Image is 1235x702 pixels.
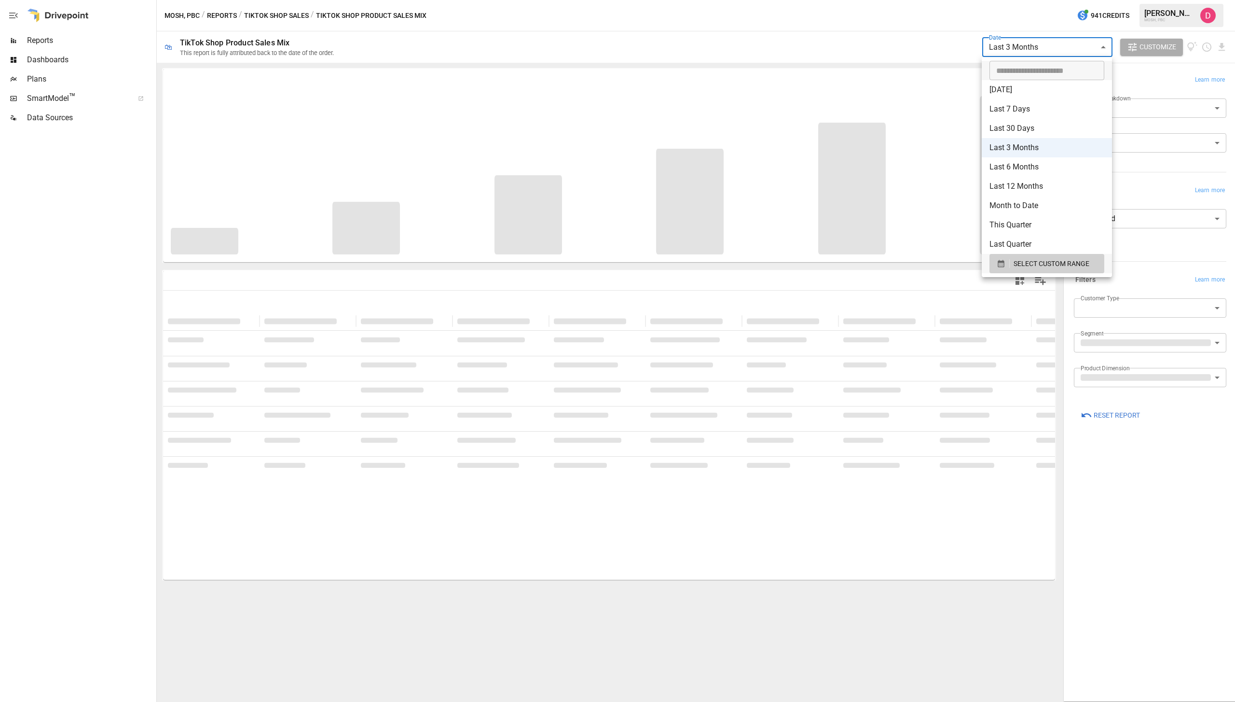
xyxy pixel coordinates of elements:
[982,235,1112,254] li: Last Quarter
[982,177,1112,196] li: Last 12 Months
[989,254,1104,273] button: SELECT CUSTOM RANGE
[982,80,1112,99] li: [DATE]
[1014,258,1089,270] span: SELECT CUSTOM RANGE
[982,196,1112,215] li: Month to Date
[982,215,1112,235] li: This Quarter
[982,119,1112,138] li: Last 30 Days
[982,138,1112,157] li: Last 3 Months
[982,157,1112,177] li: Last 6 Months
[982,99,1112,119] li: Last 7 Days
